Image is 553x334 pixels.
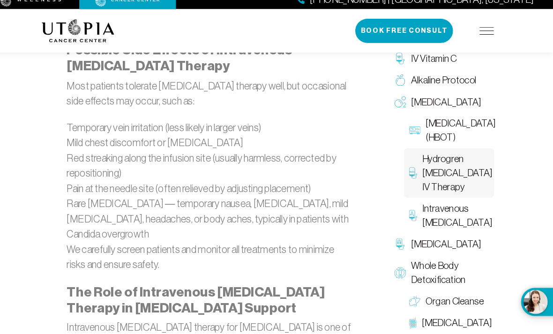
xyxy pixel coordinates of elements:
a: [MEDICAL_DATA] (HBOT) [409,119,496,154]
img: Chelation Therapy [399,241,411,252]
li: Pain at the needle site (often relieved by adjusting placement) [82,186,359,200]
img: Intravenous Ozone Therapy [413,213,421,224]
span: Organ Cleanse [429,295,486,309]
img: wellness [17,3,76,16]
img: Oxygen Therapy [399,103,411,114]
button: Book Free Consult [361,28,456,52]
img: Colon Therapy [413,318,421,329]
span: [MEDICAL_DATA] (HBOT) [429,123,498,150]
img: IV Vitamin C [399,61,411,72]
img: logo [57,29,128,51]
img: cancer center [109,3,172,16]
strong: The Role of Intravenous [MEDICAL_DATA] Therapy in [MEDICAL_DATA] Support [82,285,332,316]
span: Hydrogren [MEDICAL_DATA] IV Therapy [426,157,494,198]
li: Temporary vein irritation (less likely in larger veins) [82,126,359,141]
a: IV Vitamin C [395,56,496,77]
li: Mild chest discomfort or [MEDICAL_DATA] [82,141,359,156]
a: Organ Cleanse [409,291,496,312]
strong: Possible Side Effects of Intravenous [MEDICAL_DATA] Therapy [82,51,300,82]
img: Hydrogren Peroxide IV Therapy [413,172,421,183]
li: Rare [MEDICAL_DATA] — temporary nausea, [MEDICAL_DATA], mild [MEDICAL_DATA], headaches, or body a... [82,200,359,245]
a: Hydrogren [MEDICAL_DATA] IV Therapy [409,154,496,201]
a: Intravenous [MEDICAL_DATA] [409,201,496,236]
a: Alkaline Protocol [395,77,496,98]
p: Most patients tolerate [MEDICAL_DATA] therapy well, but occasional side effects may occur, such as: [82,86,359,115]
a: Whole Body Detoxification [395,257,496,292]
img: Organ Cleanse [413,297,425,308]
li: Red streaking along the infusion site (usually harmless, corrected by repositioning) [82,156,359,186]
span: [MEDICAL_DATA] [415,102,484,116]
span: Whole Body Detoxification [415,261,491,288]
a: [MEDICAL_DATA] [395,236,496,257]
span: Alkaline Protocol [415,81,478,95]
img: Alkaline Protocol [399,82,411,93]
span: IV Vitamin C [415,60,460,74]
span: [MEDICAL_DATA] [426,316,494,330]
a: [MEDICAL_DATA] [409,312,496,334]
p: We carefully screen patients and monitor all treatments to minimize risks and ensure safety. [82,245,359,274]
img: Whole Body Detoxification [399,269,411,280]
span: Intravenous [MEDICAL_DATA] [426,205,494,232]
span: [MEDICAL_DATA] [415,240,484,253]
img: icon-hamburger [482,36,496,44]
img: Hyperbaric Oxygen Therapy (HBOT) [413,131,425,142]
span: [PHONE_NUMBER] | [GEOGRAPHIC_DATA], [US_STATE] [317,3,534,16]
a: [MEDICAL_DATA] [395,98,496,119]
a: [PHONE_NUMBER] | [GEOGRAPHIC_DATA], [US_STATE] [305,3,534,16]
